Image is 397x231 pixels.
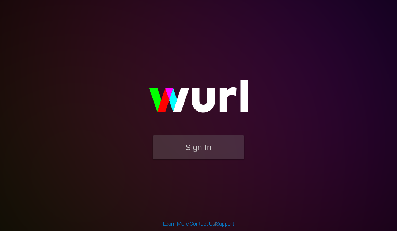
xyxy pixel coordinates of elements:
[190,221,215,227] a: Contact Us
[125,64,272,135] img: wurl-logo-on-black-223613ac3d8ba8fe6dc639794a292ebdb59501304c7dfd60c99c58986ef67473.svg
[163,221,189,227] a: Learn More
[216,221,234,227] a: Support
[163,220,234,227] div: | |
[153,135,244,159] button: Sign In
